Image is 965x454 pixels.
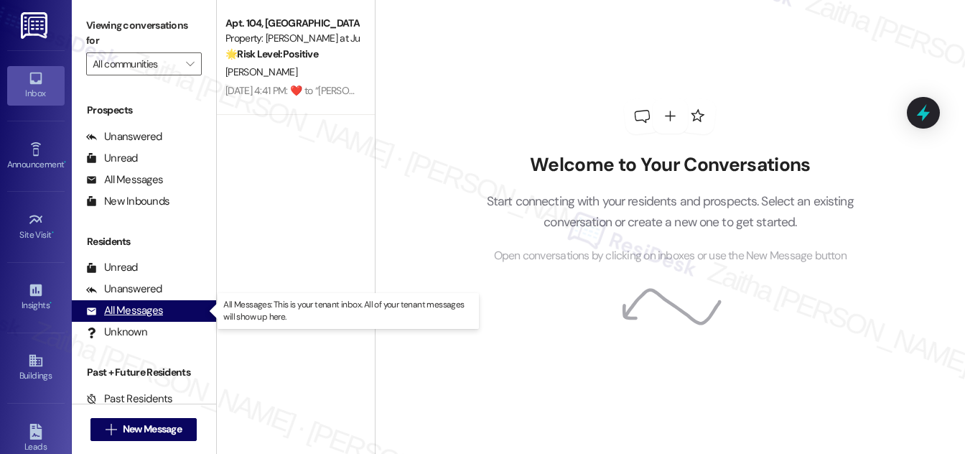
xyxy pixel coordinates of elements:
a: Inbox [7,66,65,105]
div: Prospects [72,103,216,118]
div: Property: [PERSON_NAME] at June Road [225,31,358,46]
label: Viewing conversations for [86,14,202,52]
div: Past Residents [86,392,173,407]
div: [DATE] 4:41 PM: ​❤️​ to “ [PERSON_NAME] ([PERSON_NAME] at June Road): You're welcome, [PERSON_NAM... [225,84,836,97]
div: Unanswered [86,282,162,297]
a: Buildings [7,348,65,387]
strong: 🌟 Risk Level: Positive [225,47,318,60]
a: Site Visit • [7,208,65,246]
button: New Message [90,418,197,441]
a: Insights • [7,278,65,317]
i:  [106,424,116,435]
div: Unread [86,151,138,166]
div: All Messages [86,303,163,318]
i:  [186,58,194,70]
span: • [50,298,52,308]
span: • [64,157,66,167]
div: Apt. 104, [GEOGRAPHIC_DATA][PERSON_NAME] at June Road 2 [225,16,358,31]
div: All Messages [86,172,163,187]
div: Residents [72,234,216,249]
img: ResiDesk Logo [21,12,50,39]
div: Past + Future Residents [72,365,216,380]
div: New Inbounds [86,194,169,209]
div: Unanswered [86,129,162,144]
span: • [52,228,54,238]
span: Open conversations by clicking on inboxes or use the New Message button [494,247,847,265]
span: [PERSON_NAME] [225,65,297,78]
p: All Messages: This is your tenant inbox. All of your tenant messages will show up here. [223,299,473,323]
span: New Message [123,422,182,437]
div: Unread [86,260,138,275]
p: Start connecting with your residents and prospects. Select an existing conversation or create a n... [465,191,875,232]
input: All communities [93,52,179,75]
div: Unknown [86,325,147,340]
h2: Welcome to Your Conversations [465,154,875,177]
